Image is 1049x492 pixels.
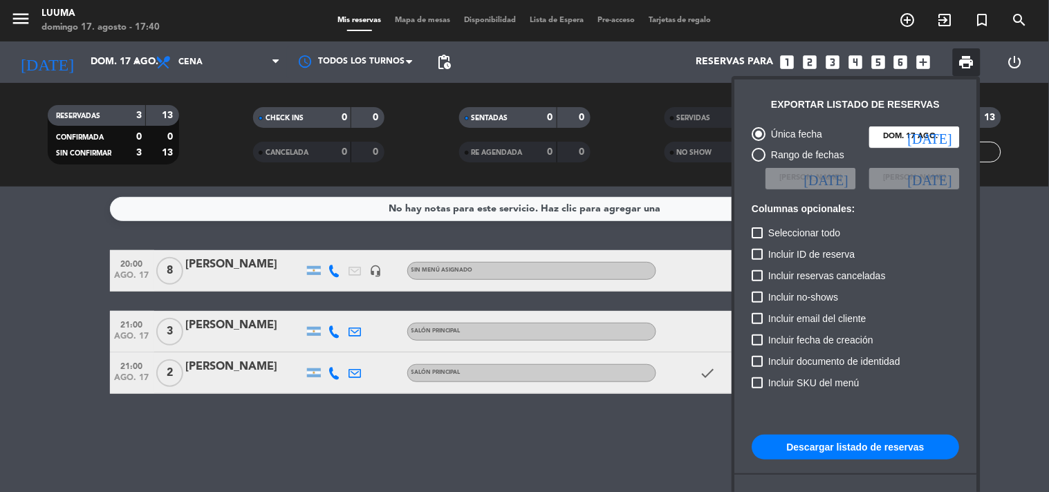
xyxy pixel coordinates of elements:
span: [PERSON_NAME] [780,172,842,184]
span: Incluir ID de reserva [769,246,855,263]
button: Descargar listado de reservas [752,435,960,460]
i: [DATE] [908,171,952,185]
span: Seleccionar todo [769,225,841,241]
div: Rango de fechas [766,147,845,163]
div: Exportar listado de reservas [772,97,940,113]
span: pending_actions [436,54,452,70]
span: Incluir no-shows [769,289,839,305]
span: print [958,54,975,70]
h6: Columnas opcionales: [752,203,960,215]
span: Incluir reservas canceladas [769,267,886,284]
span: Incluir fecha de creación [769,332,874,348]
span: [PERSON_NAME] [884,172,946,184]
span: Incluir documento de identidad [769,353,901,370]
div: Única fecha [766,126,823,142]
span: Incluir SKU del menú [769,375,860,391]
i: [DATE] [804,171,848,185]
span: Incluir email del cliente [769,310,867,327]
i: [DATE] [908,130,952,144]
